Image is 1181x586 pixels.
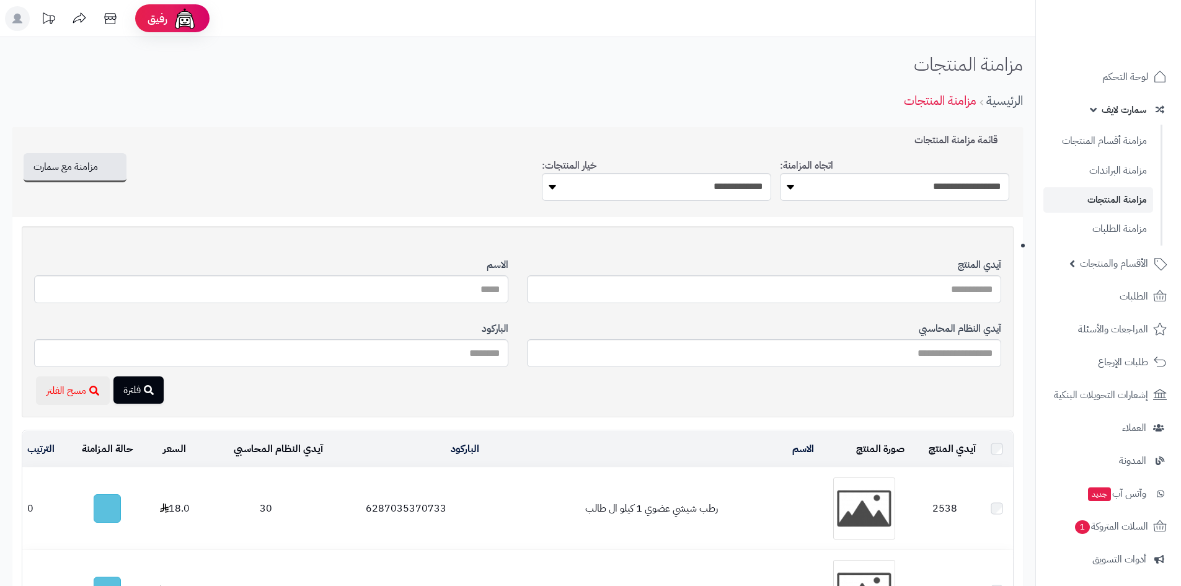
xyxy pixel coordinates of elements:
span: طلبات الإرجاع [1098,353,1148,371]
td: 30 [203,468,328,549]
a: مزامنة البراندات [1043,158,1153,184]
h3: قائمة مزامنة المنتجات [914,135,1014,146]
label: آيدي النظام المحاسبي [919,322,1001,336]
a: لوحة التحكم [1043,62,1174,92]
a: طلبات الإرجاع [1043,347,1174,377]
td: آيدي المنتج [909,431,981,467]
span: الأقسام والمنتجات [1080,255,1148,272]
label: اتجاه المزامنة: [780,153,833,173]
span: مزامنة مع سمارت [33,159,98,174]
button: مزامنة مع سمارت [24,153,126,182]
img: رطب شيشي عضوي 1 كيلو ال طالب [833,477,895,539]
span: الطلبات [1120,288,1148,305]
td: 18.0 [146,468,204,549]
span: المدونة [1119,452,1146,469]
label: آيدي المنتج [958,258,1001,272]
label: خيار المنتجات: [542,153,596,173]
a: إشعارات التحويلات البنكية [1043,380,1174,410]
a: العملاء [1043,413,1174,443]
td: رطب شيشي عضوي 1 كيلو ال طالب [484,468,819,549]
a: المدونة [1043,446,1174,476]
span: سمارت لايف [1102,101,1146,118]
td: 2538 [909,468,981,549]
span: 1 [1075,520,1090,534]
h1: مزامنة المنتجات [914,54,1023,74]
a: مزامنة المنتجات [904,91,976,110]
a: تحديثات المنصة [33,6,64,34]
td: 0 [22,468,69,549]
a: الرئيسية [986,91,1023,110]
a: الطلبات [1043,282,1174,311]
span: أدوات التسويق [1092,551,1146,568]
a: وآتس آبجديد [1043,479,1174,508]
button: فلترة [113,376,164,404]
a: مزامنة المنتجات [1043,187,1153,213]
span: رفيق [148,11,167,26]
span: إشعارات التحويلات البنكية [1054,386,1148,404]
span: وآتس آب [1087,485,1146,502]
a: الترتيب [27,442,55,456]
span: لوحة التحكم [1102,68,1148,86]
a: مزامنة أقسام المنتجات [1043,128,1153,154]
td: 6287035370733 [328,468,484,549]
a: الاسم [792,442,814,456]
td: آيدي النظام المحاسبي [203,431,328,467]
button: مسح الفلتر [36,376,110,405]
a: مزامنة الطلبات [1043,216,1153,242]
span: المراجعات والأسئلة [1078,321,1148,338]
img: ai-face.png [172,6,197,31]
span: العملاء [1122,419,1146,437]
img: logo-2.png [1097,33,1169,59]
a: أدوات التسويق [1043,544,1174,574]
label: الباركود [482,322,508,336]
span: جديد [1088,487,1111,501]
a: المراجعات والأسئلة [1043,314,1174,344]
td: صورة المنتج [819,431,909,467]
td: السعر [146,431,204,467]
label: الاسم [487,258,508,272]
a: الباركود [451,442,479,456]
a: السلات المتروكة1 [1043,512,1174,541]
span: السلات المتروكة [1074,518,1148,535]
td: حالة المزامنة [69,431,146,467]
